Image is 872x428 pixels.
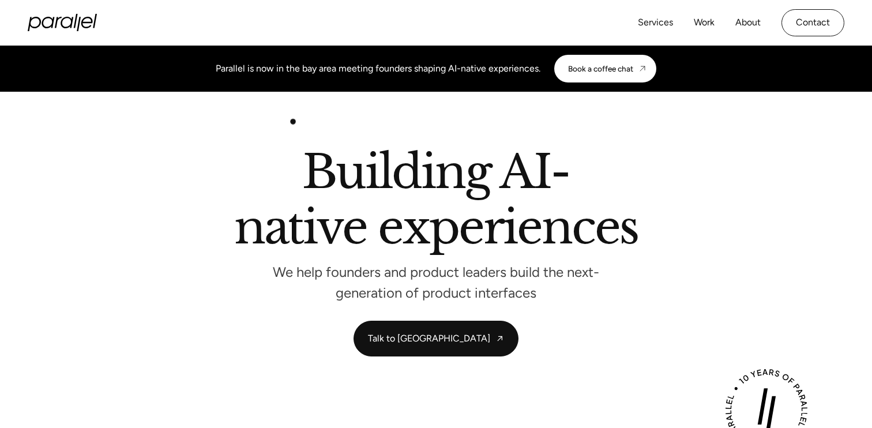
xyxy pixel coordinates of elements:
[694,14,715,31] a: Work
[568,64,633,73] div: Book a coffee chat
[107,149,765,255] h2: Building AI-native experiences
[554,55,656,82] a: Book a coffee chat
[735,14,761,31] a: About
[28,14,97,31] a: home
[638,14,673,31] a: Services
[216,62,540,76] div: Parallel is now in the bay area meeting founders shaping AI-native experiences.
[263,267,609,298] p: We help founders and product leaders build the next-generation of product interfaces
[781,9,844,36] a: Contact
[638,64,647,73] img: CTA arrow image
